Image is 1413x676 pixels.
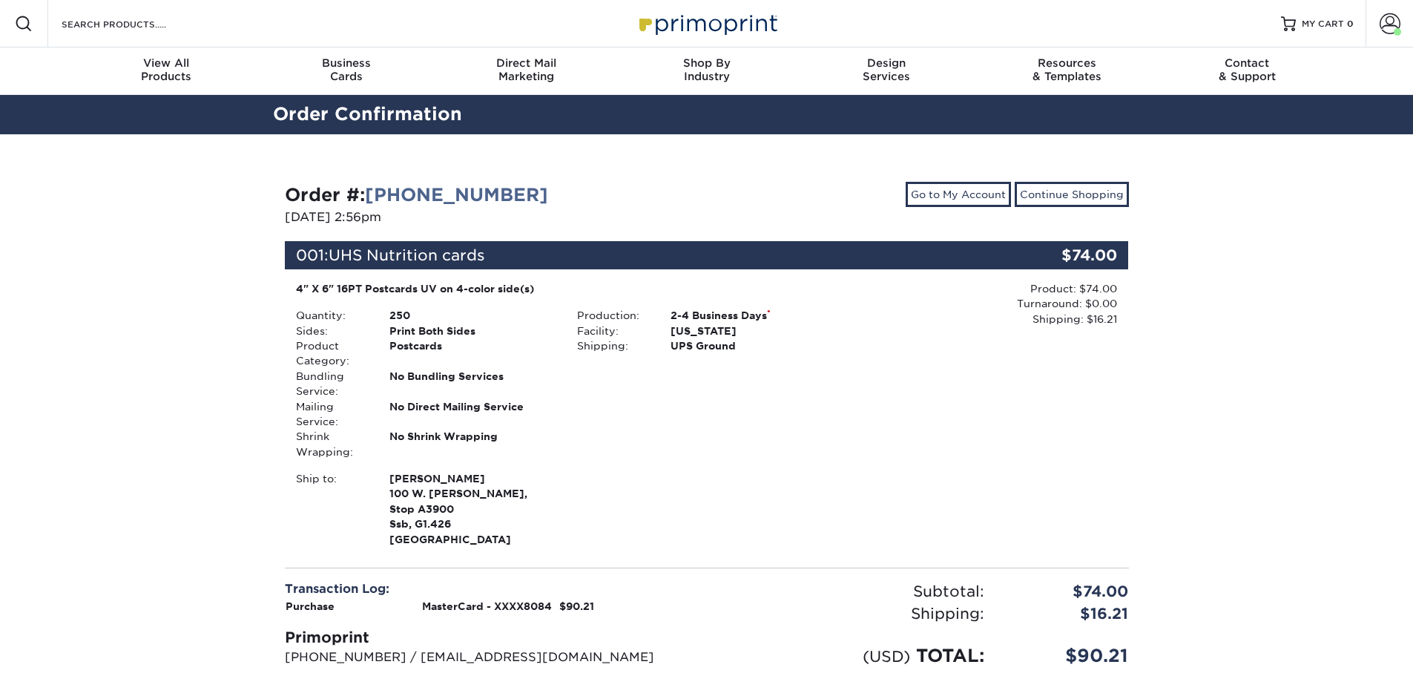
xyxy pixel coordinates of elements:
p: [PHONE_NUMBER] / [EMAIL_ADDRESS][DOMAIN_NAME] [285,649,696,666]
div: $16.21 [995,603,1140,625]
div: Bundling Service: [285,369,378,399]
div: & Support [1157,56,1337,83]
div: & Templates [977,56,1157,83]
div: $74.00 [988,241,1129,269]
img: Primoprint [633,7,781,39]
div: Mailing Service: [285,399,378,430]
span: UHS Nutrition cards [329,246,485,264]
div: Sides: [285,324,378,338]
div: Transaction Log: [285,580,696,598]
div: Product Category: [285,338,378,369]
div: UPS Ground [659,338,847,353]
span: Direct Mail [436,56,616,70]
div: Product: $74.00 Turnaround: $0.00 Shipping: $16.21 [847,281,1117,326]
span: TOTAL: [916,645,984,666]
a: View AllProducts [76,47,257,95]
span: Ssb, G1.426 [389,516,555,531]
div: No Direct Mailing Service [378,399,566,430]
strong: Purchase [286,600,335,612]
small: (USD) [863,647,910,666]
div: Primoprint [285,626,696,649]
div: Facility: [566,324,659,338]
a: BusinessCards [256,47,436,95]
strong: [GEOGRAPHIC_DATA] [389,471,555,545]
span: Shop By [616,56,797,70]
strong: MasterCard - XXXX8084 [422,600,552,612]
div: $90.21 [995,643,1140,669]
a: DesignServices [797,47,977,95]
div: Products [76,56,257,83]
input: SEARCH PRODUCTS..... [60,15,205,33]
div: Shipping: [566,338,659,353]
a: Resources& Templates [977,47,1157,95]
strong: $90.21 [559,600,594,612]
a: Shop ByIndustry [616,47,797,95]
div: Ship to: [285,471,378,547]
a: Go to My Account [906,182,1011,207]
span: Business [256,56,436,70]
span: 100 W. [PERSON_NAME], Stop A3900 [389,486,555,516]
div: Postcards [378,338,566,369]
div: [US_STATE] [659,324,847,338]
div: 2-4 Business Days [659,308,847,323]
div: Shipping: [707,603,995,625]
span: [PERSON_NAME] [389,471,555,486]
div: Quantity: [285,308,378,323]
span: Contact [1157,56,1337,70]
div: Cards [256,56,436,83]
a: Contact& Support [1157,47,1337,95]
div: 250 [378,308,566,323]
span: View All [76,56,257,70]
a: [PHONE_NUMBER] [365,184,548,206]
a: Direct MailMarketing [436,47,616,95]
div: Industry [616,56,797,83]
div: Marketing [436,56,616,83]
div: Print Both Sides [378,324,566,338]
div: No Bundling Services [378,369,566,399]
div: 4" X 6" 16PT Postcards UV on 4-color side(s) [296,281,837,296]
span: Design [797,56,977,70]
span: 0 [1347,19,1354,29]
div: No Shrink Wrapping [378,429,566,459]
span: MY CART [1302,18,1344,30]
p: [DATE] 2:56pm [285,209,696,226]
h2: Order Confirmation [262,101,1152,128]
a: Continue Shopping [1015,182,1129,207]
span: Resources [977,56,1157,70]
div: 001: [285,241,988,269]
div: Production: [566,308,659,323]
div: Subtotal: [707,580,995,603]
div: $74.00 [995,580,1140,603]
strong: Order #: [285,184,548,206]
div: Services [797,56,977,83]
div: Shrink Wrapping: [285,429,378,459]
